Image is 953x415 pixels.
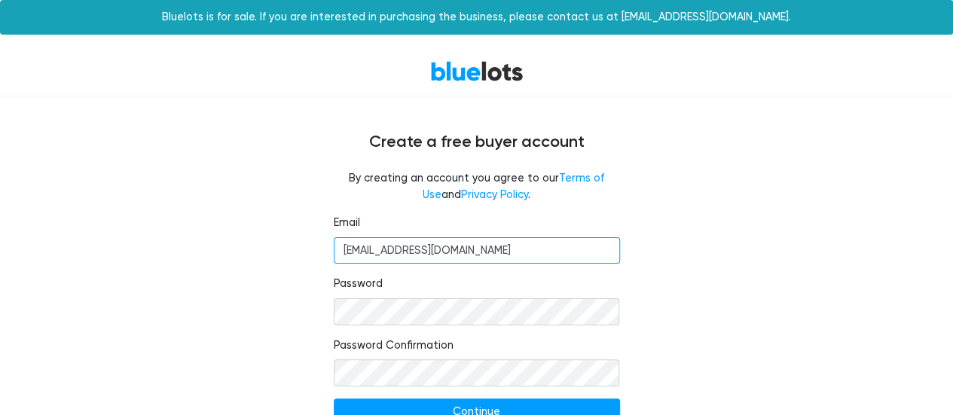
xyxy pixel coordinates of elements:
label: Password [334,276,383,292]
a: Privacy Policy [461,188,528,201]
h4: Create a free buyer account [25,133,929,152]
fieldset: By creating an account you agree to our and . [334,170,620,203]
label: Password Confirmation [334,337,454,354]
input: Email [334,237,620,264]
a: BlueLots [430,60,524,82]
label: Email [334,215,360,231]
a: Terms of Use [423,172,604,201]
